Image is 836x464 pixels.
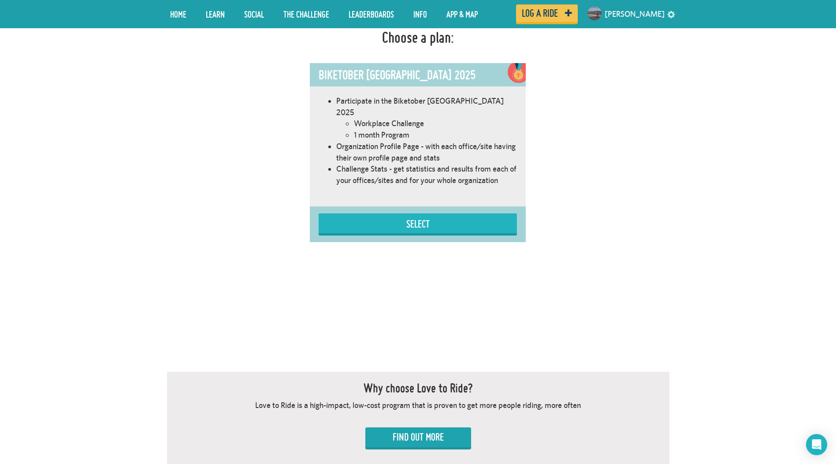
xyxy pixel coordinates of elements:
a: Social [238,3,271,25]
a: Info [407,3,434,25]
a: LEARN [199,3,231,25]
h2: Why choose Love to Ride? [364,381,473,395]
li: Challenge Stats - get statistics and results from each of your offices/sites and for your whole o... [336,163,517,186]
span: Log a ride [522,9,558,17]
li: Workplace Challenge [354,118,517,129]
a: Log a ride [516,4,578,22]
h1: Choose a plan: [382,29,454,46]
li: Organization Profile Page - with each office/site having their own profile page and stats [336,141,517,163]
a: settings drop down toggle [667,10,675,18]
a: [PERSON_NAME] [605,4,665,25]
a: The Challenge [277,3,336,25]
div: Open Intercom Messenger [806,434,827,455]
li: 1 month Program [354,129,517,141]
a: Leaderboards [342,3,401,25]
a: Home [163,3,193,25]
p: Love to Ride is a high-impact, low-cost program that is proven to get more people riding, more often [255,400,581,411]
button: Select [319,213,517,233]
a: App & Map [440,3,484,25]
a: Find Out More [365,427,471,447]
div: Biketober [GEOGRAPHIC_DATA] 2025 [310,63,526,86]
img: Small navigation user avatar [587,6,602,20]
li: Participate in the Biketober [GEOGRAPHIC_DATA] 2025 [336,95,517,118]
